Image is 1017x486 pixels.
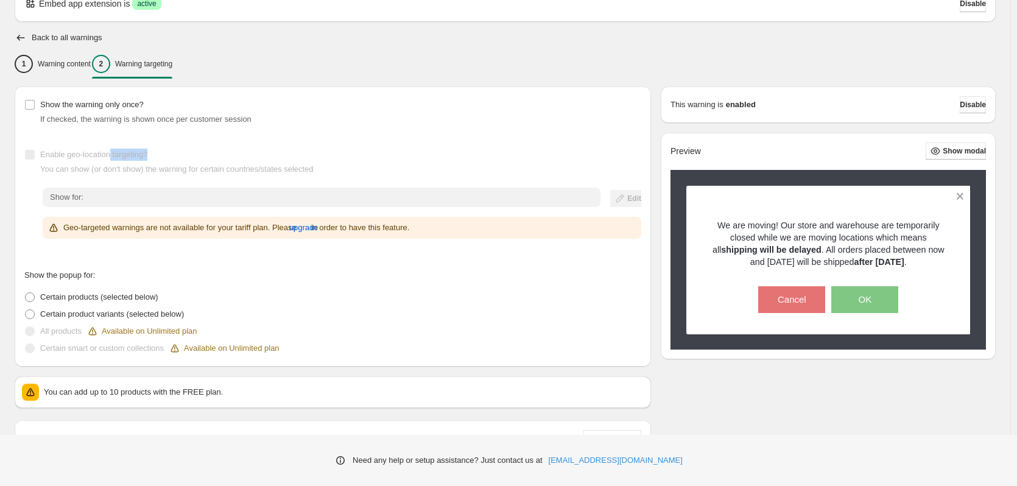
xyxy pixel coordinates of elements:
h2: Back to all warnings [32,33,102,43]
button: 2Warning targeting [92,51,172,77]
span: Show for: [50,192,83,202]
p: You can add up to 10 products with the FREE plan. [44,386,644,398]
button: Browseproducts [583,430,641,447]
h2: Preview [670,146,701,157]
span: Certain products (selected below) [40,292,158,301]
span: Browse products [583,434,641,443]
strong: enabled [726,99,756,111]
button: Disable [960,96,986,113]
p: All products [40,325,82,337]
p: Warning content [38,59,91,69]
span: Show the warning only once? [40,100,144,109]
div: 1 [15,55,33,73]
div: Available on Unlimited plan [169,342,280,354]
div: Available on Unlimited plan [86,325,197,337]
span: If checked, the warning is shown once per customer session [40,114,252,124]
button: OK [831,286,898,313]
button: upgrade [289,218,318,238]
div: 2 [92,55,110,73]
a: [EMAIL_ADDRESS][DOMAIN_NAME] [549,454,683,467]
strong: shipping will be delayed [721,245,821,255]
button: Show modal [926,143,986,160]
span: You can show (or don't show) the warning for certain countries/states selected [40,164,314,174]
span: Enable geo-location targeting? [40,150,147,159]
p: Certain smart or custom collections [40,342,164,354]
strong: after [DATE] [854,257,904,267]
span: Certain product variants (selected below) [40,309,184,319]
span: Show modal [943,146,986,156]
span: Show the popup for: [24,270,95,280]
p: We are moving! Our store and warehouse are temporarily closed while we are moving locations which... [708,219,949,268]
p: Geo-targeted warnings are not available for your tariff plan. Please in order to have this feature. [63,222,409,234]
button: Cancel [758,286,825,313]
span: upgrade [289,222,318,234]
button: 1Warning content [15,51,91,77]
p: Warning targeting [115,59,172,69]
p: This warning is [670,99,723,111]
span: Disable [960,100,986,110]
